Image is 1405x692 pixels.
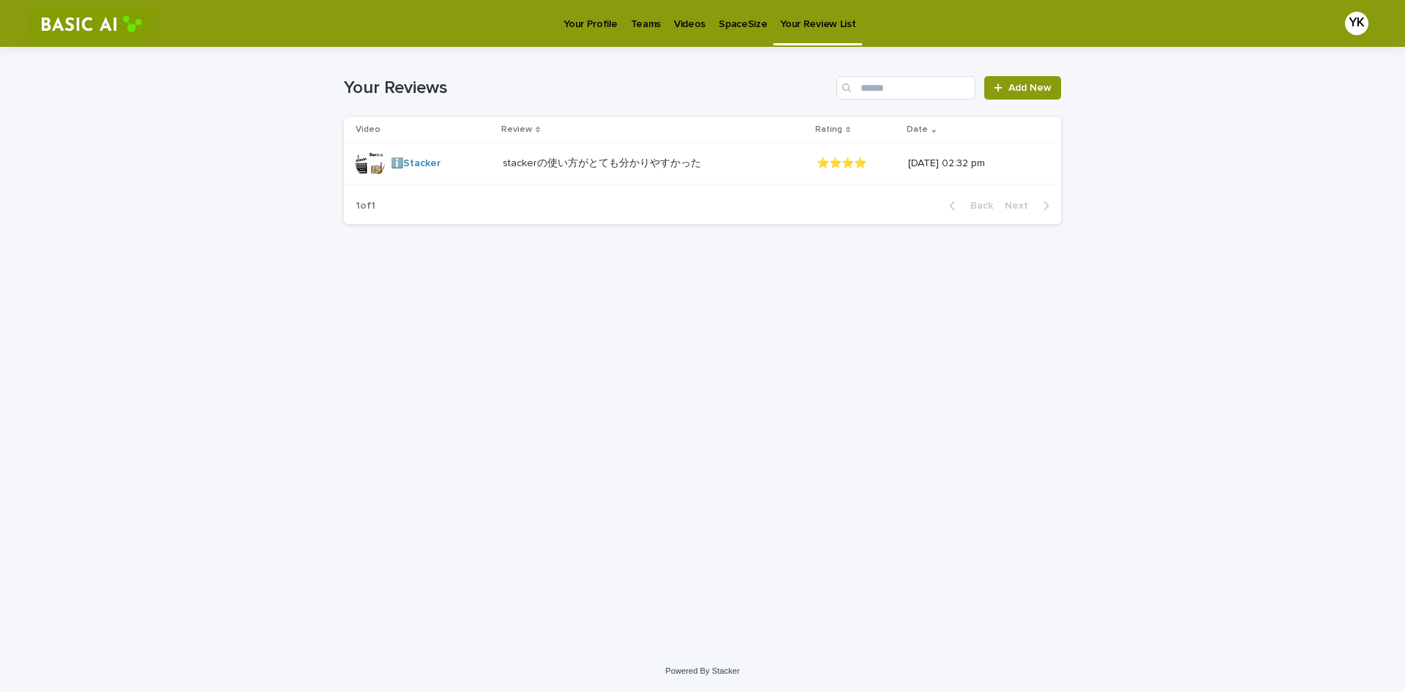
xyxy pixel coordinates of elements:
button: Back [937,199,999,212]
p: ⭐️⭐️⭐️⭐️ [817,157,896,170]
p: Date [907,122,928,138]
p: 1 of 1 [344,188,387,224]
div: YK [1345,12,1368,35]
tr: ℹ️Stacker stackerの使い方がとても分かりやすかったstackerの使い方がとても分かりやすかった ⭐️⭐️⭐️⭐️[DATE] 02:32 pm [344,143,1061,185]
span: Add New [1008,83,1052,93]
button: Next [999,199,1061,212]
p: stackerの使い方がとても分かりやすかった [503,155,704,170]
p: [DATE] 02:32 pm [908,157,1038,170]
span: Back [962,201,993,211]
a: ℹ️Stacker [391,157,441,170]
p: Video [356,122,381,138]
a: Powered By Stacker [665,666,739,675]
span: Next [1005,201,1037,211]
a: Add New [984,76,1061,100]
p: Rating [815,122,842,138]
h1: Your Reviews [344,78,831,99]
img: RtIB8pj2QQiOZo6waziI [29,9,154,38]
p: Review [501,122,532,138]
input: Search [836,76,975,100]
